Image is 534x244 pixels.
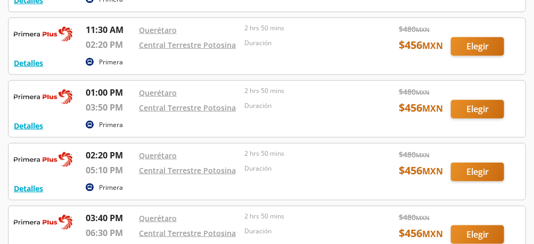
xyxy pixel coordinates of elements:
[14,57,43,69] button: Detalles
[139,213,177,223] a: Querétaro
[139,150,177,161] a: Querétaro
[139,40,236,50] a: Central Terrestre Potosina
[139,228,236,238] a: Central Terrestre Potosina
[99,183,123,192] p: Primera
[139,25,177,35] a: Querétaro
[14,120,43,131] button: Detalles
[139,88,177,98] a: Querétaro
[139,165,236,175] a: Central Terrestre Potosina
[99,120,123,130] p: Primera
[99,57,123,67] p: Primera
[139,103,236,113] a: Central Terrestre Potosina
[14,183,43,194] button: Detalles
